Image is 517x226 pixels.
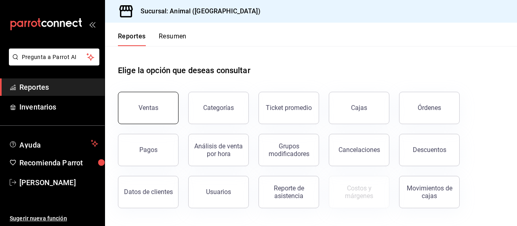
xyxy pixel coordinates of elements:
[6,59,99,67] a: Pregunta a Parrot AI
[188,92,249,124] button: Categorías
[188,176,249,208] button: Usuarios
[19,101,98,112] span: Inventarios
[404,184,454,200] div: Movimientos de cajas
[118,92,179,124] button: Ventas
[193,142,244,158] div: Análisis de venta por hora
[10,214,98,223] span: Sugerir nueva función
[188,134,249,166] button: Análisis de venta por hora
[329,176,389,208] button: Contrata inventarios para ver este reporte
[413,146,446,154] div: Descuentos
[9,49,99,65] button: Pregunta a Parrot AI
[258,92,319,124] button: Ticket promedio
[134,6,261,16] h3: Sucursal: Animal ([GEOGRAPHIC_DATA])
[329,134,389,166] button: Cancelaciones
[139,104,158,112] div: Ventas
[159,32,187,46] button: Resumen
[19,157,98,168] span: Recomienda Parrot
[19,82,98,93] span: Reportes
[418,104,441,112] div: Órdenes
[258,134,319,166] button: Grupos modificadores
[266,104,312,112] div: Ticket promedio
[19,177,98,188] span: [PERSON_NAME]
[118,32,146,46] button: Reportes
[89,21,95,27] button: open_drawer_menu
[118,64,250,76] h1: Elige la opción que deseas consultar
[19,139,88,148] span: Ayuda
[264,142,314,158] div: Grupos modificadores
[399,92,460,124] button: Órdenes
[22,53,87,61] span: Pregunta a Parrot AI
[329,92,389,124] a: Cajas
[139,146,158,154] div: Pagos
[124,188,173,196] div: Datos de clientes
[203,104,234,112] div: Categorías
[351,103,368,113] div: Cajas
[399,176,460,208] button: Movimientos de cajas
[258,176,319,208] button: Reporte de asistencia
[118,134,179,166] button: Pagos
[118,32,187,46] div: navigation tabs
[206,188,231,196] div: Usuarios
[334,184,384,200] div: Costos y márgenes
[399,134,460,166] button: Descuentos
[338,146,380,154] div: Cancelaciones
[118,176,179,208] button: Datos de clientes
[264,184,314,200] div: Reporte de asistencia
